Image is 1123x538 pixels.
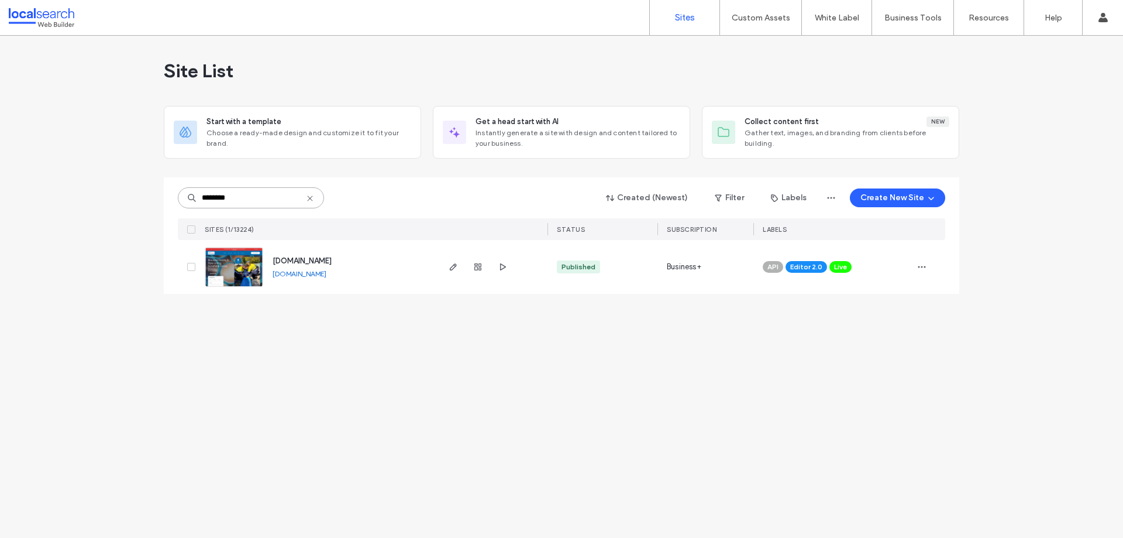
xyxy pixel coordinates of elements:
[732,13,790,23] label: Custom Assets
[596,189,698,207] button: Created (Newest)
[790,262,822,272] span: Editor 2.0
[433,106,690,159] div: Get a head start with AIInstantly generate a site with design and content tailored to your business.
[675,12,695,23] label: Sites
[1045,13,1062,23] label: Help
[763,225,787,234] span: LABELS
[561,262,595,272] div: Published
[745,116,819,128] span: Collect content first
[745,128,949,149] span: Gather text, images, and branding from clients before building.
[703,189,756,207] button: Filter
[834,262,847,272] span: Live
[206,128,411,149] span: Choose a ready-made design and customize it to fit your brand.
[476,128,680,149] span: Instantly generate a site with design and content tailored to your business.
[26,8,50,19] span: Help
[884,13,942,23] label: Business Tools
[164,59,233,83] span: Site List
[850,189,945,207] button: Create New Site
[969,13,1009,23] label: Resources
[767,262,778,272] span: API
[273,256,332,265] a: [DOMAIN_NAME]
[476,116,559,128] span: Get a head start with AI
[702,106,959,159] div: Collect content firstNewGather text, images, and branding from clients before building.
[667,261,701,273] span: Business+
[273,269,326,278] a: [DOMAIN_NAME]
[815,13,859,23] label: White Label
[205,225,254,234] span: SITES (1/13224)
[557,225,585,234] span: STATUS
[164,106,421,159] div: Start with a templateChoose a ready-made design and customize it to fit your brand.
[206,116,281,128] span: Start with a template
[667,225,716,234] span: SUBSCRIPTION
[926,116,949,127] div: New
[760,189,817,207] button: Labels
